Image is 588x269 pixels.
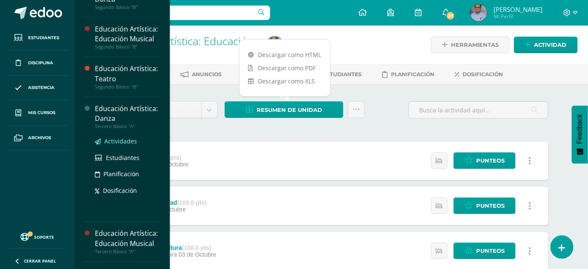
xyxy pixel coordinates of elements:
span: Estudiantes [106,154,140,162]
a: Descargar como PDF [240,61,330,74]
span: Dosificación [462,71,503,77]
a: Archivos [7,126,68,151]
a: Educación Artística: Educación MusicalTercero Básico "A" [95,229,160,255]
span: Soporte [34,234,54,240]
span: Punteos [476,153,505,169]
a: Educación Artística: Educación Musical [107,34,293,48]
a: Descargar como XLS [240,74,330,88]
a: Soporte [10,231,65,242]
a: Planificación [382,68,434,81]
span: Asistencia [28,84,54,91]
div: Segundo Básico "B" [95,4,160,10]
a: Dosificación [455,68,503,81]
span: 06 de Octubre [148,206,186,213]
a: Resumen de unidad [225,101,343,118]
img: c9224ec7d4d01837cccb8d1b30e13377.png [470,4,487,21]
span: Punteos [476,198,505,214]
a: Anuncios [180,68,222,81]
span: Anuncios [192,71,222,77]
a: Educación Artística: DanzaTercero Básico "A" [95,104,160,129]
span: Feedback [576,114,584,144]
a: Dosificación [95,186,160,196]
span: Cerrar panel [24,258,56,264]
span: Actividades [104,137,137,145]
div: Educación Artística: Educación Musical [95,229,160,249]
div: Educación Artística: Teatro [95,64,160,83]
a: Herramientas [431,37,510,53]
span: Herramientas [451,37,499,53]
a: Punteos [454,152,516,169]
span: [PERSON_NAME] [494,5,542,14]
div: Tercero Básico "A" [95,123,160,129]
span: Estudiantes [28,34,59,41]
span: Dosificación [103,187,137,195]
strong: (100.0 pts) [182,244,211,251]
a: Punteos [454,197,516,214]
span: Resumen de unidad [257,102,322,118]
input: Busca la actividad aquí... [409,102,548,118]
span: Punteos [476,243,505,259]
span: Disciplina [28,60,53,66]
span: Estudiantes [323,71,362,77]
span: Archivos [28,134,51,141]
span: 03 de Octubre [179,251,217,258]
a: Estudiantes [7,26,68,51]
a: Actividades [95,136,160,146]
a: Disciplina [7,51,68,76]
strong: (100.0 pts) [177,199,207,206]
a: Punteos [454,243,516,259]
span: Planificación [103,170,139,178]
span: Actividad [534,37,567,53]
button: Feedback - Mostrar encuesta [572,106,588,163]
a: Educación Artística: TeatroSegundo Básico "B" [95,64,160,89]
span: Mis cursos [28,109,55,116]
div: Tercero Básico "A" [95,249,160,255]
span: Mi Perfil [494,13,542,20]
a: Educación Artística: Educación MusicalSegundo Básico "B" [95,24,160,50]
div: Educación Artística: Educación Musical [95,24,160,44]
div: Tercero Básico 'A' [107,47,256,55]
div: Análisis de partitura [125,244,217,251]
span: 37 [446,11,455,20]
a: Actividad [514,37,578,53]
a: Planificación [95,169,160,179]
a: Estudiantes [311,68,362,81]
a: Asistencia [7,76,68,101]
div: Educación Artística: Danza [95,104,160,123]
a: Mis cursos [7,100,68,126]
span: Planificación [391,71,434,77]
div: Segundo Básico "B" [95,44,160,50]
h1: Educación Artística: Educación Musical [107,35,256,47]
a: Estudiantes [95,153,160,163]
a: Descargar como HTML [240,48,330,61]
div: Segundo Básico "B" [95,84,160,90]
input: Busca un usuario... [80,6,270,20]
img: c9224ec7d4d01837cccb8d1b30e13377.png [266,37,283,54]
